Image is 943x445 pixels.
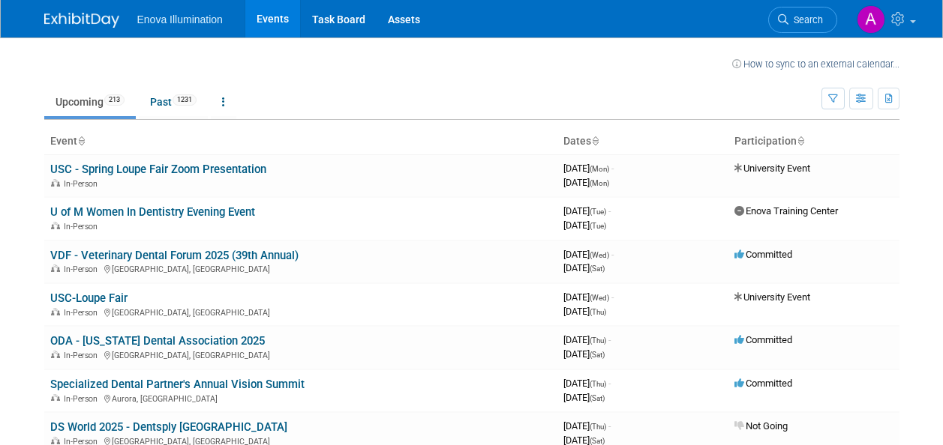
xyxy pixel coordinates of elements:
[563,420,611,432] span: [DATE]
[563,220,606,231] span: [DATE]
[563,262,605,273] span: [DATE]
[563,306,606,317] span: [DATE]
[734,291,810,303] span: University Event
[563,378,611,389] span: [DATE]
[590,380,606,388] span: (Thu)
[50,348,551,360] div: [GEOGRAPHIC_DATA], [GEOGRAPHIC_DATA]
[857,5,885,34] img: Avari Bartsch
[590,394,605,402] span: (Sat)
[51,394,60,402] img: In-Person Event
[788,14,823,25] span: Search
[590,336,606,345] span: (Thu)
[51,222,60,229] img: In-Person Event
[137,13,223,25] span: Enova Illumination
[611,291,614,303] span: -
[797,135,804,147] a: Sort by Participation Type
[563,392,605,403] span: [DATE]
[51,264,60,272] img: In-Person Event
[557,129,728,154] th: Dates
[728,129,899,154] th: Participation
[51,437,60,444] img: In-Person Event
[590,179,609,187] span: (Mon)
[50,378,305,391] a: Specialized Dental Partner's Annual Vision Summit
[590,351,605,359] span: (Sat)
[563,291,614,303] span: [DATE]
[44,88,136,116] a: Upcoming213
[50,420,287,434] a: DS World 2025 - Dentsply [GEOGRAPHIC_DATA]
[611,163,614,174] span: -
[608,378,611,389] span: -
[139,88,208,116] a: Past1231
[64,179,102,189] span: In-Person
[590,294,609,302] span: (Wed)
[50,262,551,274] div: [GEOGRAPHIC_DATA], [GEOGRAPHIC_DATA]
[732,58,899,70] a: How to sync to an external calendar...
[734,334,792,345] span: Committed
[590,264,605,273] span: (Sat)
[563,249,614,260] span: [DATE]
[563,163,614,174] span: [DATE]
[44,129,557,154] th: Event
[611,249,614,260] span: -
[608,334,611,345] span: -
[51,351,60,358] img: In-Person Event
[590,165,609,173] span: (Mon)
[590,437,605,445] span: (Sat)
[104,94,125,106] span: 213
[50,163,266,176] a: USC - Spring Loupe Fair Zoom Presentation
[50,249,299,262] a: VDF - Veterinary Dental Forum 2025 (39th Annual)
[563,348,605,360] span: [DATE]
[590,308,606,316] span: (Thu)
[734,205,838,217] span: Enova Training Center
[734,249,792,260] span: Committed
[608,205,611,217] span: -
[64,351,102,360] span: In-Person
[51,308,60,315] img: In-Person Event
[173,94,197,106] span: 1231
[44,13,119,28] img: ExhibitDay
[590,208,606,216] span: (Tue)
[50,291,128,305] a: USC-Loupe Fair
[590,423,606,431] span: (Thu)
[563,205,611,217] span: [DATE]
[608,420,611,432] span: -
[51,179,60,187] img: In-Person Event
[50,334,265,348] a: ODA - [US_STATE] Dental Association 2025
[64,264,102,274] span: In-Person
[768,7,837,33] a: Search
[64,308,102,318] span: In-Person
[77,135,85,147] a: Sort by Event Name
[734,420,788,432] span: Not Going
[591,135,599,147] a: Sort by Start Date
[563,334,611,345] span: [DATE]
[50,306,551,318] div: [GEOGRAPHIC_DATA], [GEOGRAPHIC_DATA]
[50,205,255,219] a: U of M Women In Dentistry Evening Event
[563,177,609,188] span: [DATE]
[64,222,102,231] span: In-Person
[734,378,792,389] span: Committed
[50,392,551,404] div: Aurora, [GEOGRAPHIC_DATA]
[734,163,810,174] span: University Event
[590,222,606,230] span: (Tue)
[64,394,102,404] span: In-Person
[590,251,609,259] span: (Wed)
